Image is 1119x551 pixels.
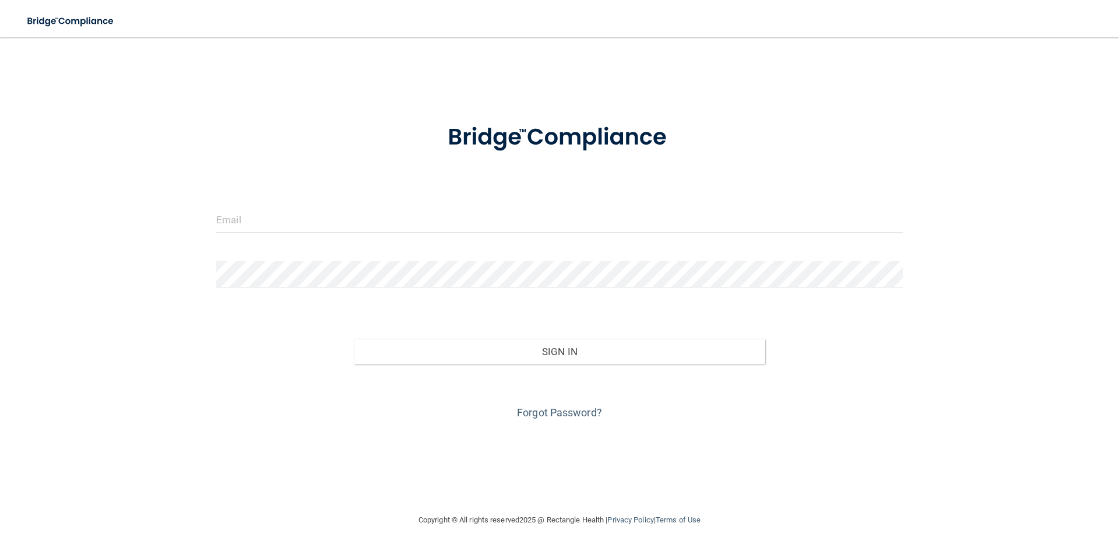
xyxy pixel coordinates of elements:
[656,515,701,524] a: Terms of Use
[517,406,602,419] a: Forgot Password?
[216,206,903,233] input: Email
[424,107,695,168] img: bridge_compliance_login_screen.278c3ca4.svg
[17,9,125,33] img: bridge_compliance_login_screen.278c3ca4.svg
[347,501,772,539] div: Copyright © All rights reserved 2025 @ Rectangle Health | |
[607,515,653,524] a: Privacy Policy
[354,339,766,364] button: Sign In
